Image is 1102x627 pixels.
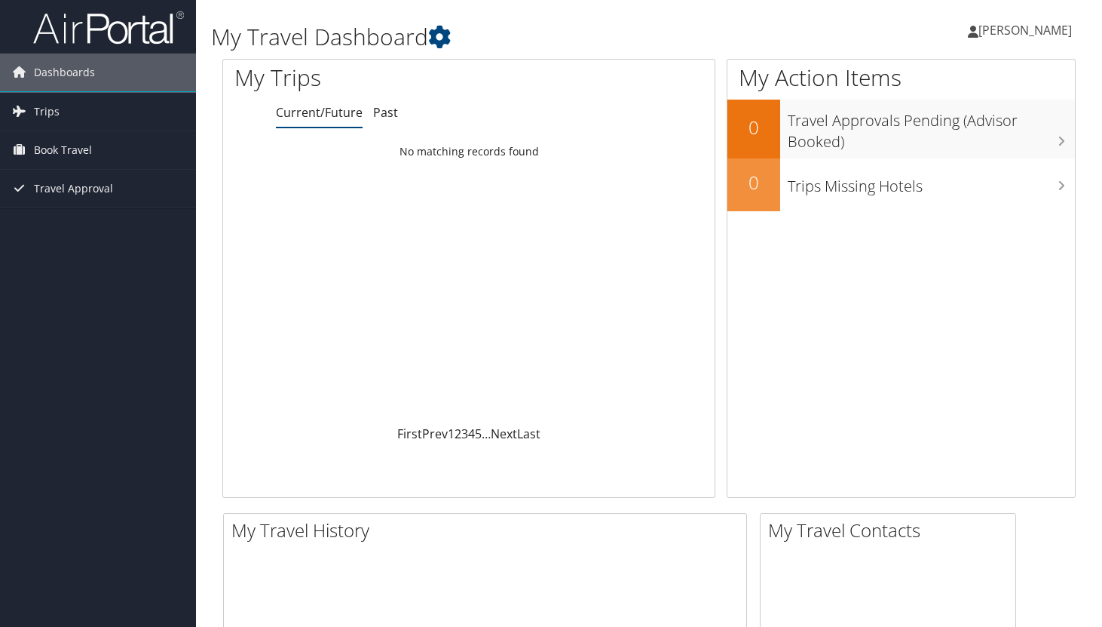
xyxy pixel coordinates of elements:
[768,518,1015,543] h2: My Travel Contacts
[223,138,715,165] td: No matching records found
[34,54,95,91] span: Dashboards
[788,168,1075,197] h3: Trips Missing Hotels
[491,426,517,442] a: Next
[397,426,422,442] a: First
[373,104,398,121] a: Past
[978,22,1072,38] span: [PERSON_NAME]
[968,8,1087,53] a: [PERSON_NAME]
[33,10,184,45] img: airportal-logo.png
[482,426,491,442] span: …
[461,426,468,442] a: 3
[34,131,92,169] span: Book Travel
[475,426,482,442] a: 5
[468,426,475,442] a: 4
[276,104,363,121] a: Current/Future
[34,170,113,207] span: Travel Approval
[211,21,795,53] h1: My Travel Dashboard
[34,93,60,131] span: Trips
[455,426,461,442] a: 2
[422,426,448,442] a: Prev
[234,62,498,94] h1: My Trips
[727,100,1075,158] a: 0Travel Approvals Pending (Advisor Booked)
[448,426,455,442] a: 1
[517,426,540,442] a: Last
[231,518,746,543] h2: My Travel History
[727,158,1075,211] a: 0Trips Missing Hotels
[727,170,780,195] h2: 0
[727,62,1075,94] h1: My Action Items
[788,103,1075,152] h3: Travel Approvals Pending (Advisor Booked)
[727,115,780,140] h2: 0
